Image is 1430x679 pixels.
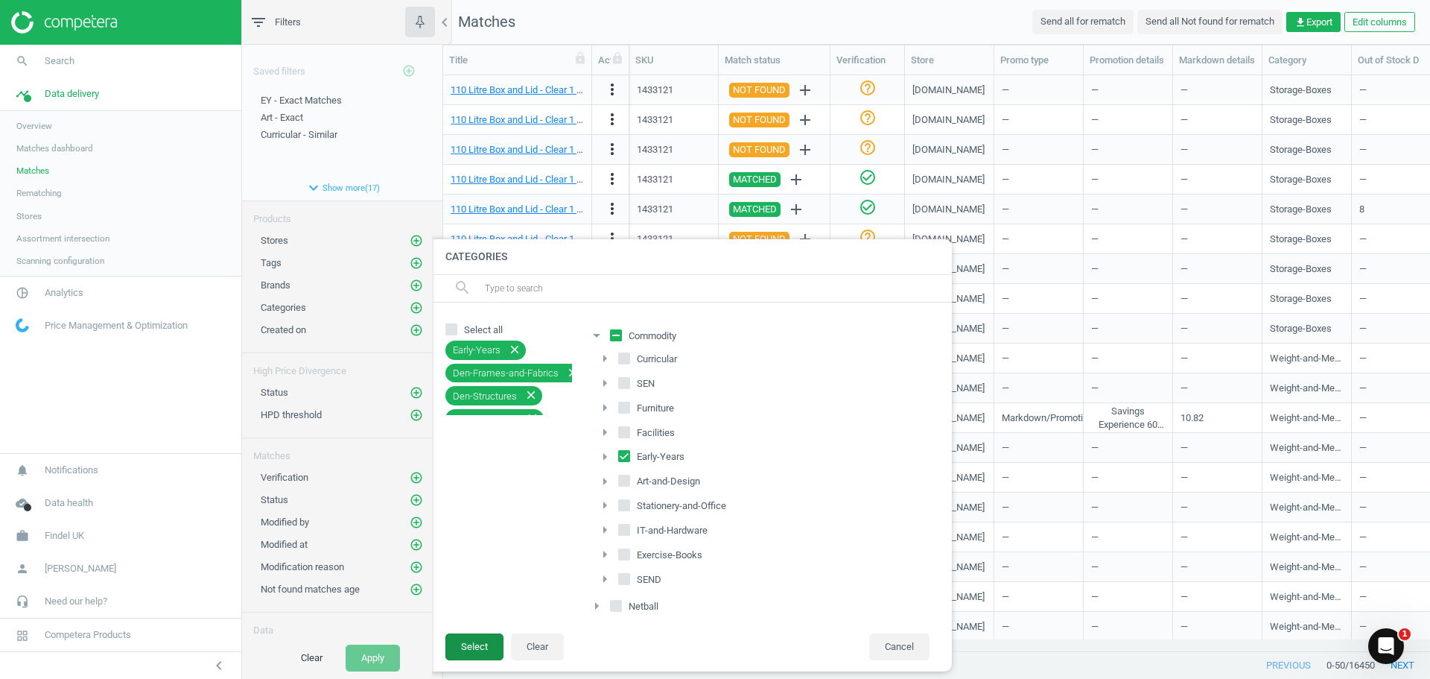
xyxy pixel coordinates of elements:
[409,385,424,400] button: add_circle_outline
[45,87,99,101] span: Data delivery
[409,470,424,485] button: add_circle_outline
[305,179,322,197] i: expand_more
[394,56,424,86] button: add_circle_outline
[285,645,338,672] button: Clear
[8,555,36,583] i: person
[402,64,416,78] i: add_circle_outline
[261,129,337,140] span: Curricular - Similar
[1399,628,1411,640] span: 1
[261,280,290,291] span: Brands
[8,522,36,550] i: work
[242,175,442,200] button: expand_moreShow more(17)
[409,493,424,508] button: add_circle_outline
[410,538,423,552] i: add_circle_outline
[210,657,228,675] i: chevron_left
[409,582,424,597] button: add_circle_outline
[8,279,36,307] i: pie_chart_outlined
[410,560,423,574] i: add_circle_outline
[409,515,424,530] button: add_circle_outline
[410,493,423,507] i: add_circle_outline
[410,471,423,484] i: add_circle_outline
[45,319,188,332] span: Price Management & Optimization
[410,408,423,422] i: add_circle_outline
[409,300,424,315] button: add_circle_outline
[1368,628,1404,664] iframe: Intercom live chat
[261,387,288,398] span: Status
[409,323,424,338] button: add_circle_outline
[261,257,282,268] span: Tags
[261,324,306,335] span: Created on
[200,656,238,675] button: chevron_left
[16,165,49,177] span: Matches
[45,496,93,510] span: Data health
[45,562,116,575] span: [PERSON_NAME]
[16,255,104,267] span: Scanning configuration
[275,16,301,29] span: Filters
[261,112,303,123] span: Art - Exact
[45,286,83,300] span: Analytics
[8,489,36,517] i: cloud_done
[261,584,360,595] span: Not found matches age
[16,233,109,244] span: Assortment intersection
[11,11,117,34] img: ajHJNr6hYgQAAAAASUVORK5CYII=
[8,587,36,616] i: headset_mic
[242,45,442,86] div: Saved filters
[410,301,423,315] i: add_circle_outline
[261,561,344,572] span: Modification reason
[242,201,442,226] div: Products
[409,537,424,552] button: add_circle_outline
[8,80,36,108] i: timeline
[45,595,107,608] span: Need our help?
[410,386,423,399] i: add_circle_outline
[45,628,131,642] span: Competera Products
[45,54,74,68] span: Search
[261,235,288,246] span: Stores
[242,613,442,637] div: Data
[409,278,424,293] button: add_circle_outline
[242,353,442,378] div: High Price Divergence
[410,256,423,270] i: add_circle_outline
[261,302,306,313] span: Categories
[16,318,29,332] img: wGWNvw8QSZomAAAAABJRU5ErkJggg==
[261,539,308,550] span: Modified at
[409,560,424,575] button: add_circle_outline
[410,583,423,596] i: add_circle_outline
[409,233,424,248] button: add_circle_outline
[16,210,42,222] span: Stores
[410,516,423,529] i: add_circle_outline
[346,645,400,672] button: Apply
[8,456,36,484] i: notifications
[409,256,424,271] button: add_circle_outline
[16,187,62,199] span: Rematching
[16,120,52,132] span: Overview
[45,464,98,477] span: Notifications
[16,142,93,154] span: Matches dashboard
[261,95,342,106] span: EY - Exact Matches
[410,323,423,337] i: add_circle_outline
[242,438,442,463] div: Matches
[250,13,267,31] i: filter_list
[261,517,309,528] span: Modified by
[261,494,288,505] span: Status
[45,529,84,543] span: Findel UK
[8,47,36,75] i: search
[410,234,423,247] i: add_circle_outline
[430,239,952,274] h4: Categories
[261,409,322,420] span: HPD threshold
[410,279,423,292] i: add_circle_outline
[261,472,308,483] span: Verification
[409,408,424,423] button: add_circle_outline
